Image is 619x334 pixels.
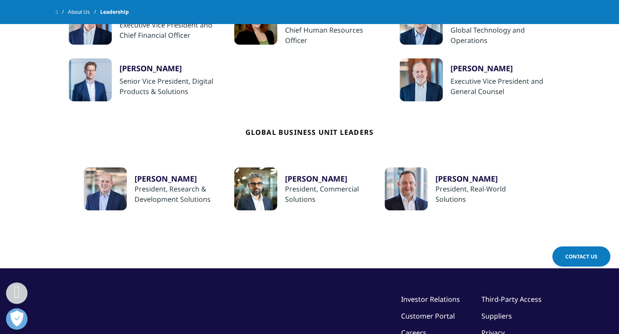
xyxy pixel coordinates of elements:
[450,63,550,76] a: [PERSON_NAME]
[552,246,610,267] a: Contact Us
[450,76,550,97] div: Executive Vice President and General Counsel
[401,295,460,304] a: Investor Relations
[135,173,234,184] a: [PERSON_NAME]
[120,76,219,97] div: Senior Vice President, Digital Products & Solutions
[481,295,542,304] a: Third-Party Access
[6,308,28,330] button: Open Preferences
[120,20,219,40] div: Executive Vice President and Chief Financial Officer
[285,184,385,204] div: President, Commercial Solutions
[68,4,100,20] a: About Us
[245,101,374,167] h4: Global Business Unit Leaders
[450,15,550,46] div: Executive Vice President, Global Technology and Operations
[100,4,129,20] span: Leadership
[120,63,219,73] div: [PERSON_NAME]
[120,63,219,76] a: [PERSON_NAME]
[481,311,512,321] a: Suppliers
[435,184,535,204] div: President, Real-World Solutions
[450,63,550,73] div: [PERSON_NAME]
[435,173,535,184] a: [PERSON_NAME]
[401,311,455,321] a: Customer Portal
[285,173,385,184] a: [PERSON_NAME]
[565,253,598,260] span: Contact Us
[135,184,234,204] div: President, Research & Development Solutions
[285,15,385,46] div: Executive Vice President and Chief Human Resources Officer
